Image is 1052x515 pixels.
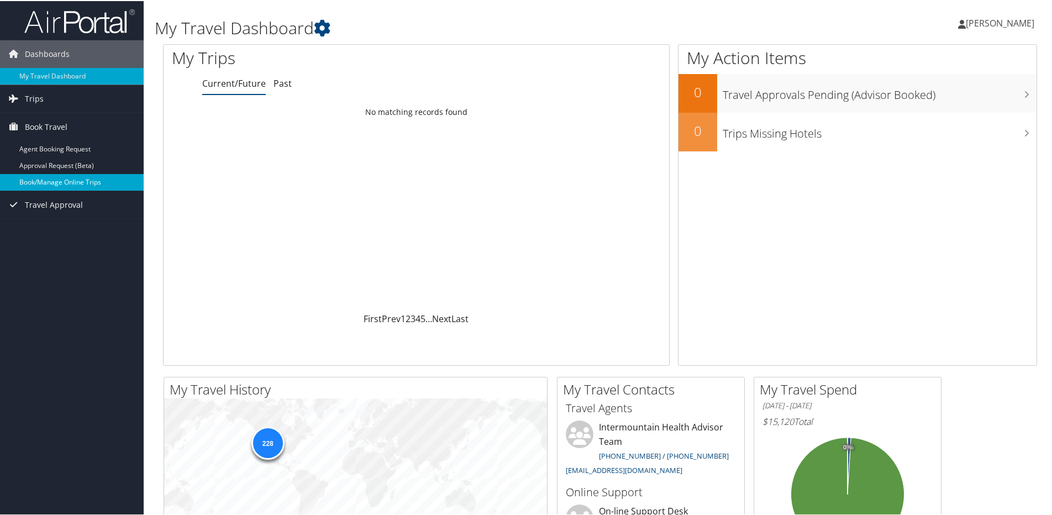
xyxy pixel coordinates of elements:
h1: My Travel Dashboard [155,15,749,39]
td: No matching records found [164,101,669,121]
a: Next [432,312,451,324]
h6: [DATE] - [DATE] [762,400,933,410]
a: Last [451,312,469,324]
span: Travel Approval [25,190,83,218]
img: airportal-logo.png [24,7,135,33]
h2: My Travel Spend [760,379,941,398]
a: 0Travel Approvals Pending (Advisor Booked) [678,73,1037,112]
span: Trips [25,84,44,112]
h2: 0 [678,120,717,139]
a: Current/Future [202,76,266,88]
a: 2 [406,312,411,324]
h3: Travel Approvals Pending (Advisor Booked) [723,81,1037,102]
h1: My Trips [172,45,450,69]
h1: My Action Items [678,45,1037,69]
tspan: 0% [843,443,852,450]
h3: Online Support [566,484,736,499]
h2: 0 [678,82,717,101]
span: … [425,312,432,324]
a: 5 [420,312,425,324]
span: [PERSON_NAME] [966,16,1034,28]
a: 0Trips Missing Hotels [678,112,1037,150]
a: 1 [401,312,406,324]
a: [PHONE_NUMBER] / [PHONE_NUMBER] [599,450,729,460]
h2: My Travel History [170,379,547,398]
h6: Total [762,414,933,427]
span: Dashboards [25,39,70,67]
a: [PERSON_NAME] [958,6,1045,39]
h3: Trips Missing Hotels [723,119,1037,140]
a: 3 [411,312,415,324]
span: Book Travel [25,112,67,140]
a: Past [273,76,292,88]
a: First [364,312,382,324]
a: Prev [382,312,401,324]
span: $15,120 [762,414,794,427]
h2: My Travel Contacts [563,379,744,398]
a: 4 [415,312,420,324]
div: 228 [251,425,284,459]
h3: Travel Agents [566,400,736,415]
a: [EMAIL_ADDRESS][DOMAIN_NAME] [566,464,682,474]
li: Intermountain Health Advisor Team [560,419,741,479]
